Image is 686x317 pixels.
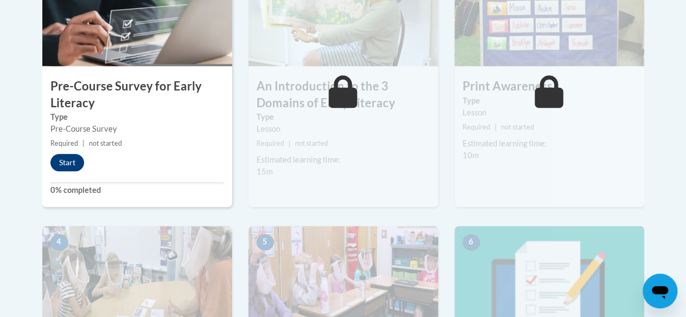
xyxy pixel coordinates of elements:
span: 6 [463,234,480,250]
span: Required [463,123,490,131]
span: not started [89,139,122,147]
div: Lesson [463,107,636,119]
label: 0% completed [50,184,224,196]
span: Required [257,139,284,147]
span: 4 [50,234,68,250]
span: not started [501,123,534,131]
label: Type [257,111,430,123]
div: Lesson [257,123,430,135]
span: 15m [257,167,273,176]
iframe: Button to launch messaging window [643,274,677,308]
span: 10m [463,151,479,160]
span: not started [295,139,328,147]
h3: Pre-Course Survey for Early Literacy [42,78,232,112]
div: Estimated learning time: [257,154,430,166]
div: Estimated learning time: [463,138,636,150]
label: Type [50,111,224,123]
span: | [495,123,497,131]
button: Start [50,154,84,171]
span: Required [50,139,78,147]
label: Type [463,95,636,107]
span: | [288,139,291,147]
h3: An Introduction to the 3 Domains of Early Literacy [248,78,438,112]
span: 5 [257,234,274,250]
div: Pre-Course Survey [50,123,224,135]
h3: Print Awareness [454,78,644,95]
span: | [82,139,85,147]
